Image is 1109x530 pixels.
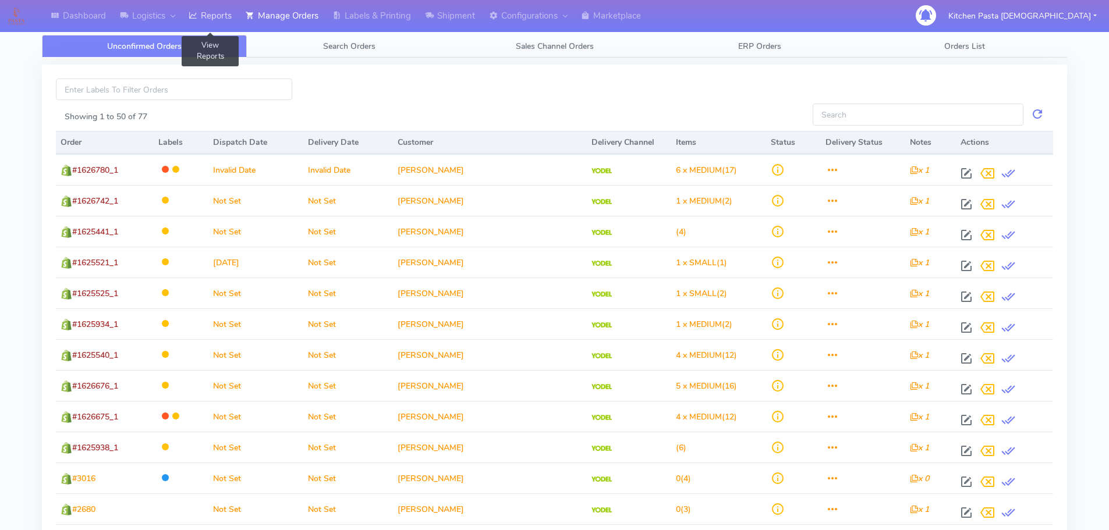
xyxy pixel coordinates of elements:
[393,278,587,308] td: [PERSON_NAME]
[208,154,303,185] td: Invalid Date
[940,4,1106,28] button: Kitchen Pasta [DEMOGRAPHIC_DATA]
[676,411,737,422] span: (12)
[676,411,722,422] span: 4 x MEDIUM
[910,350,929,361] i: x 1
[208,185,303,216] td: Not Set
[676,165,722,176] span: 6 x MEDIUM
[393,216,587,247] td: [PERSON_NAME]
[910,195,929,207] i: x 1
[910,226,929,237] i: x 1
[591,415,612,421] img: Yodel
[56,79,292,100] input: Enter Labels To Filter Orders
[910,319,929,330] i: x 1
[323,41,375,52] span: Search Orders
[72,165,118,176] span: #1626780_1
[591,261,612,266] img: Yodel
[72,380,118,392] span: #1626676_1
[208,247,303,278] td: [DATE]
[591,230,612,236] img: Yodel
[676,319,732,330] span: (2)
[208,216,303,247] td: Not Set
[303,370,394,401] td: Not Set
[591,384,612,390] img: Yodel
[591,353,612,359] img: Yodel
[676,504,681,515] span: 0
[944,41,985,52] span: Orders List
[587,131,671,154] th: Delivery Channel
[393,432,587,463] td: [PERSON_NAME]
[821,131,905,154] th: Delivery Status
[208,463,303,493] td: Not Set
[676,288,717,299] span: 1 x SMALL
[591,291,612,297] img: Yodel
[676,319,722,330] span: 1 x MEDIUM
[591,507,612,513] img: Yodel
[676,195,732,207] span: (2)
[303,463,394,493] td: Not Set
[676,350,722,361] span: 4 x MEDIUM
[72,195,118,207] span: #1626742_1
[591,199,612,205] img: Yodel
[393,131,587,154] th: Customer
[910,504,929,515] i: x 1
[910,288,929,299] i: x 1
[65,111,147,123] label: Showing 1 to 50 of 77
[591,322,612,328] img: Yodel
[393,339,587,370] td: [PERSON_NAME]
[72,504,95,515] span: #2680
[910,442,929,453] i: x 1
[72,257,118,268] span: #1625521_1
[910,165,929,176] i: x 1
[676,350,737,361] span: (12)
[72,226,118,237] span: #1625441_1
[72,411,118,422] span: #1626675_1
[910,380,929,392] i: x 1
[516,41,594,52] span: Sales Channel Orders
[208,493,303,524] td: Not Set
[813,104,1023,125] input: Search
[393,308,587,339] td: [PERSON_NAME]
[676,380,737,392] span: (16)
[303,131,394,154] th: Delivery Date
[208,131,303,154] th: Dispatch Date
[591,446,612,451] img: Yodel
[303,185,394,216] td: Not Set
[676,442,686,453] span: (6)
[676,288,727,299] span: (2)
[910,411,929,422] i: x 1
[393,185,587,216] td: [PERSON_NAME]
[208,432,303,463] td: Not Set
[591,168,612,174] img: Yodel
[303,493,394,524] td: Not Set
[738,41,781,52] span: ERP Orders
[303,339,394,370] td: Not Set
[107,41,182,52] span: Unconfirmed Orders
[208,339,303,370] td: Not Set
[208,308,303,339] td: Not Set
[676,257,717,268] span: 1 x SMALL
[208,401,303,432] td: Not Set
[393,493,587,524] td: [PERSON_NAME]
[393,247,587,278] td: [PERSON_NAME]
[72,288,118,299] span: #1625525_1
[208,278,303,308] td: Not Set
[303,308,394,339] td: Not Set
[42,35,1067,58] ul: Tabs
[676,504,691,515] span: (3)
[676,473,691,484] span: (4)
[591,476,612,482] img: Yodel
[393,401,587,432] td: [PERSON_NAME]
[766,131,821,154] th: Status
[303,216,394,247] td: Not Set
[208,370,303,401] td: Not Set
[72,319,118,330] span: #1625934_1
[676,473,681,484] span: 0
[676,257,727,268] span: (1)
[72,473,95,484] span: #3016
[905,131,956,154] th: Notes
[303,247,394,278] td: Not Set
[56,131,154,154] th: Order
[676,165,737,176] span: (17)
[676,380,722,392] span: 5 x MEDIUM
[676,226,686,237] span: (4)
